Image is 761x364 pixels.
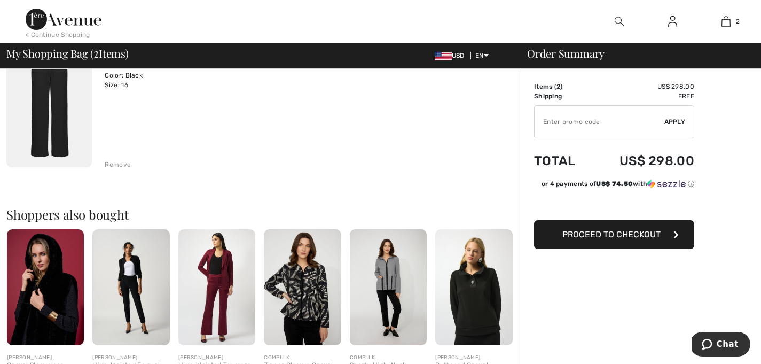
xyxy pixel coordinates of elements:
[435,229,512,345] img: Buttoned Casual Long-Sleeve Shirt Style 253190
[105,160,131,169] div: Remove
[615,15,624,28] img: search the website
[178,354,255,362] div: [PERSON_NAME]
[264,229,341,345] img: Zipper Closure Casual Top Style 34045
[26,9,101,30] img: 1ère Avenue
[562,229,661,239] span: Proceed to Checkout
[514,48,755,59] div: Order Summary
[475,52,489,59] span: EN
[556,83,560,90] span: 2
[591,82,694,91] td: US$ 298.00
[6,39,92,168] img: Relaxed Full-Length Trousers Style 254209
[534,192,694,216] iframe: PayPal-paypal
[105,71,284,90] div: Color: Black Size: 16
[534,143,591,179] td: Total
[591,143,694,179] td: US$ 298.00
[664,117,686,127] span: Apply
[596,180,633,188] span: US$ 74.50
[668,15,677,28] img: My Info
[93,45,99,59] span: 2
[692,332,750,359] iframe: Opens a widget where you can chat to one of our agents
[350,229,427,345] img: Sporty High-Neck Jacket Style 34049
[7,229,84,345] img: Casual Sleeveless Hooded Vest Style 253933
[591,91,694,101] td: Free
[534,220,694,249] button: Proceed to Checkout
[435,354,512,362] div: [PERSON_NAME]
[700,15,752,28] a: 2
[7,354,84,362] div: [PERSON_NAME]
[435,52,452,60] img: US Dollar
[736,17,740,26] span: 2
[350,354,427,362] div: COMPLI K
[435,52,469,59] span: USD
[647,179,686,189] img: Sezzle
[178,229,255,345] img: High-Waisted Trousers Style 253137
[92,229,169,345] img: High-Waisted Formal Trousers Style 144092
[264,354,341,362] div: COMPLI K
[534,179,694,192] div: or 4 payments ofUS$ 74.50withSezzle Click to learn more about Sezzle
[535,106,664,138] input: Promo code
[6,208,521,221] h2: Shoppers also bought
[26,30,90,40] div: < Continue Shopping
[534,82,591,91] td: Items ( )
[660,15,686,28] a: Sign In
[6,48,129,59] span: My Shopping Bag ( Items)
[721,15,731,28] img: My Bag
[92,354,169,362] div: [PERSON_NAME]
[534,91,591,101] td: Shipping
[542,179,694,189] div: or 4 payments of with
